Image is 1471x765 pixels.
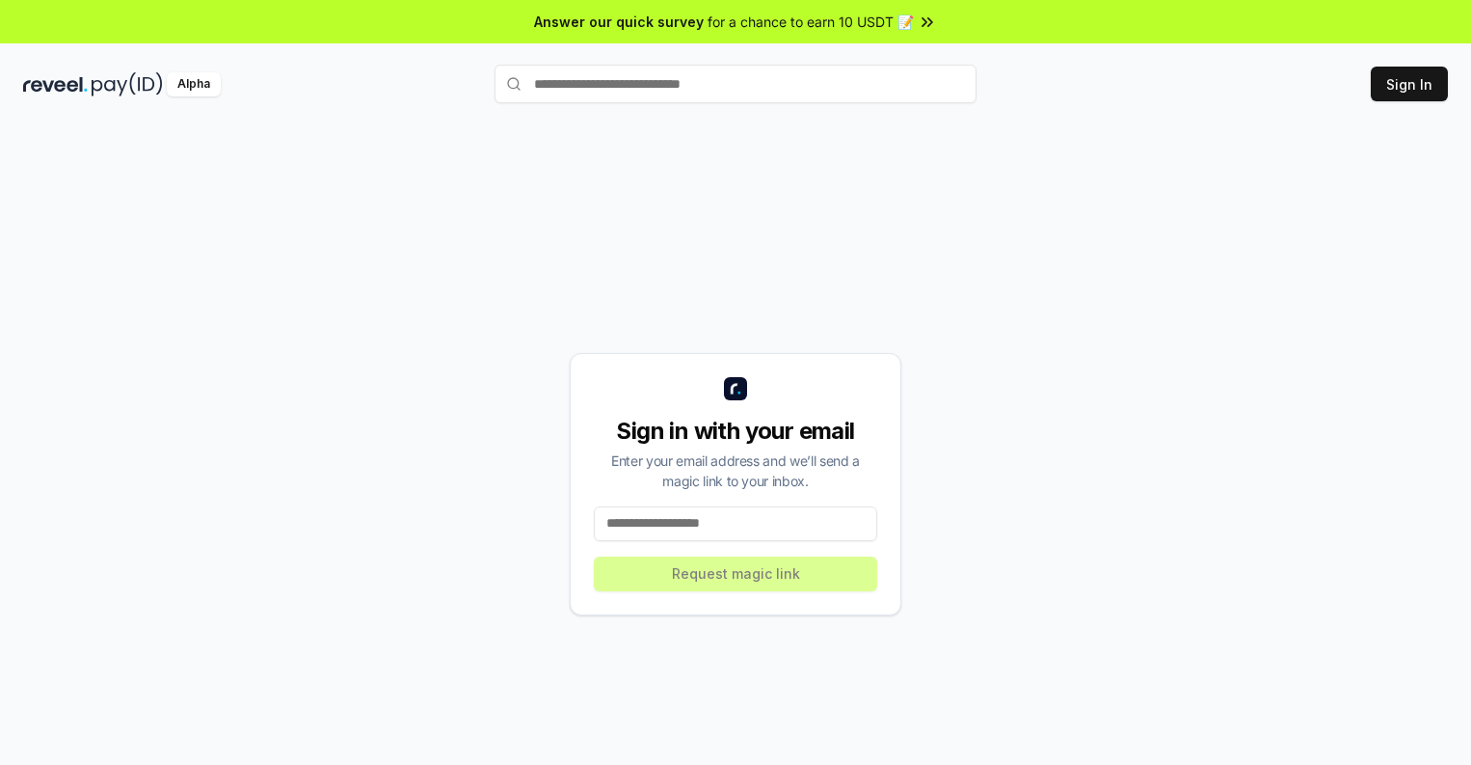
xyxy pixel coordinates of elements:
[1371,67,1448,101] button: Sign In
[594,416,877,447] div: Sign in with your email
[23,72,88,96] img: reveel_dark
[724,377,747,400] img: logo_small
[167,72,221,96] div: Alpha
[534,12,704,32] span: Answer our quick survey
[708,12,914,32] span: for a chance to earn 10 USDT 📝
[92,72,163,96] img: pay_id
[594,451,877,491] div: Enter your email address and we’ll send a magic link to your inbox.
